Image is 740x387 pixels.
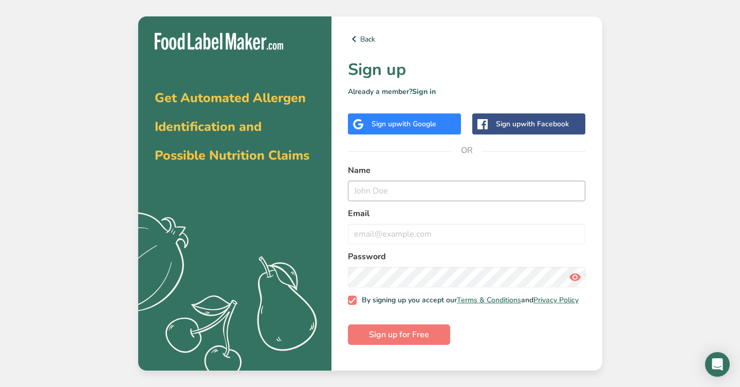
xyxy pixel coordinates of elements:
[348,207,586,220] label: Email
[348,164,586,177] label: Name
[357,296,579,305] span: By signing up you accept our and
[155,89,309,164] span: Get Automated Allergen Identification and Possible Nutrition Claims
[396,119,436,129] span: with Google
[372,119,436,129] div: Sign up
[412,87,436,96] a: Sign in
[521,119,569,129] span: with Facebook
[705,352,730,377] div: Open Intercom Messenger
[496,119,569,129] div: Sign up
[348,86,586,97] p: Already a member?
[155,33,283,50] img: Food Label Maker
[348,57,586,82] h1: Sign up
[348,33,586,45] a: Back
[457,295,521,305] a: Terms & Conditions
[348,181,586,201] input: John Doe
[369,328,429,341] span: Sign up for Free
[533,295,579,305] a: Privacy Policy
[348,250,586,263] label: Password
[348,324,450,345] button: Sign up for Free
[348,224,586,244] input: email@example.com
[451,135,482,166] span: OR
